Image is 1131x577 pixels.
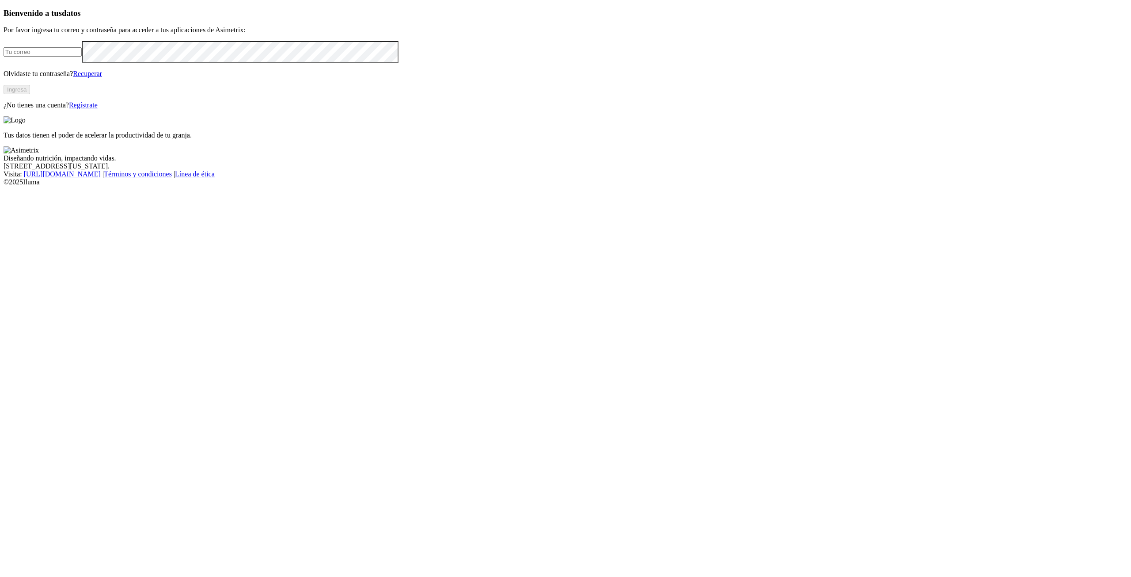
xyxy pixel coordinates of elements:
h3: Bienvenido a tus [4,8,1127,18]
button: Ingresa [4,85,30,94]
a: Términos y condiciones [104,170,172,178]
div: [STREET_ADDRESS][US_STATE]. [4,162,1127,170]
div: Diseñando nutrición, impactando vidas. [4,154,1127,162]
a: [URL][DOMAIN_NAME] [24,170,101,178]
p: Tus datos tienen el poder de acelerar la productividad de tu granja. [4,131,1127,139]
span: datos [62,8,81,18]
div: Visita : | | [4,170,1127,178]
img: Asimetrix [4,146,39,154]
p: Olvidaste tu contraseña? [4,70,1127,78]
a: Línea de ética [175,170,215,178]
a: Recuperar [73,70,102,77]
p: Por favor ingresa tu correo y contraseña para acceder a tus aplicaciones de Asimetrix: [4,26,1127,34]
div: © 2025 Iluma [4,178,1127,186]
input: Tu correo [4,47,82,57]
a: Regístrate [69,101,98,109]
p: ¿No tienes una cuenta? [4,101,1127,109]
img: Logo [4,116,26,124]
